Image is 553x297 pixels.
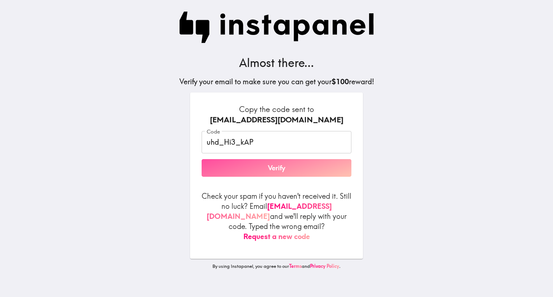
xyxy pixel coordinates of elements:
[332,77,349,86] b: $100
[207,128,220,136] label: Code
[179,55,374,71] h3: Almost there...
[179,77,374,87] h5: Verify your email to make sure you can get your reward!
[202,131,351,153] input: xxx_xxx_xxx
[179,12,374,43] img: Instapanel
[289,263,302,269] a: Terms
[190,263,363,270] p: By using Instapanel, you agree to our and .
[202,114,351,125] div: [EMAIL_ADDRESS][DOMAIN_NAME]
[202,159,351,177] button: Verify
[202,104,351,125] h6: Copy the code sent to
[207,202,332,221] a: [EMAIL_ADDRESS][DOMAIN_NAME]
[202,191,351,242] p: Check your spam if you haven't received it. Still no luck? Email and we'll reply with your code. ...
[310,263,339,269] a: Privacy Policy
[243,231,310,242] button: Request a new code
